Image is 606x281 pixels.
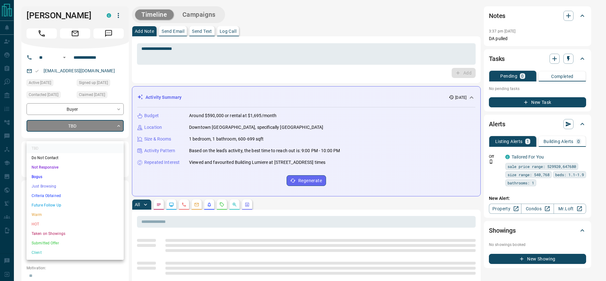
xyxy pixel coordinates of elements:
li: Warm [27,210,124,219]
li: Taken on Showings [27,229,124,238]
li: Criteria Obtained [27,191,124,200]
li: HOT [27,219,124,229]
li: Submitted Offer [27,238,124,248]
li: Do Not Contact [27,153,124,163]
li: Client [27,248,124,257]
li: Bogus [27,172,124,182]
li: Not Responsive [27,163,124,172]
li: Just Browsing [27,182,124,191]
li: Future Follow Up [27,200,124,210]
